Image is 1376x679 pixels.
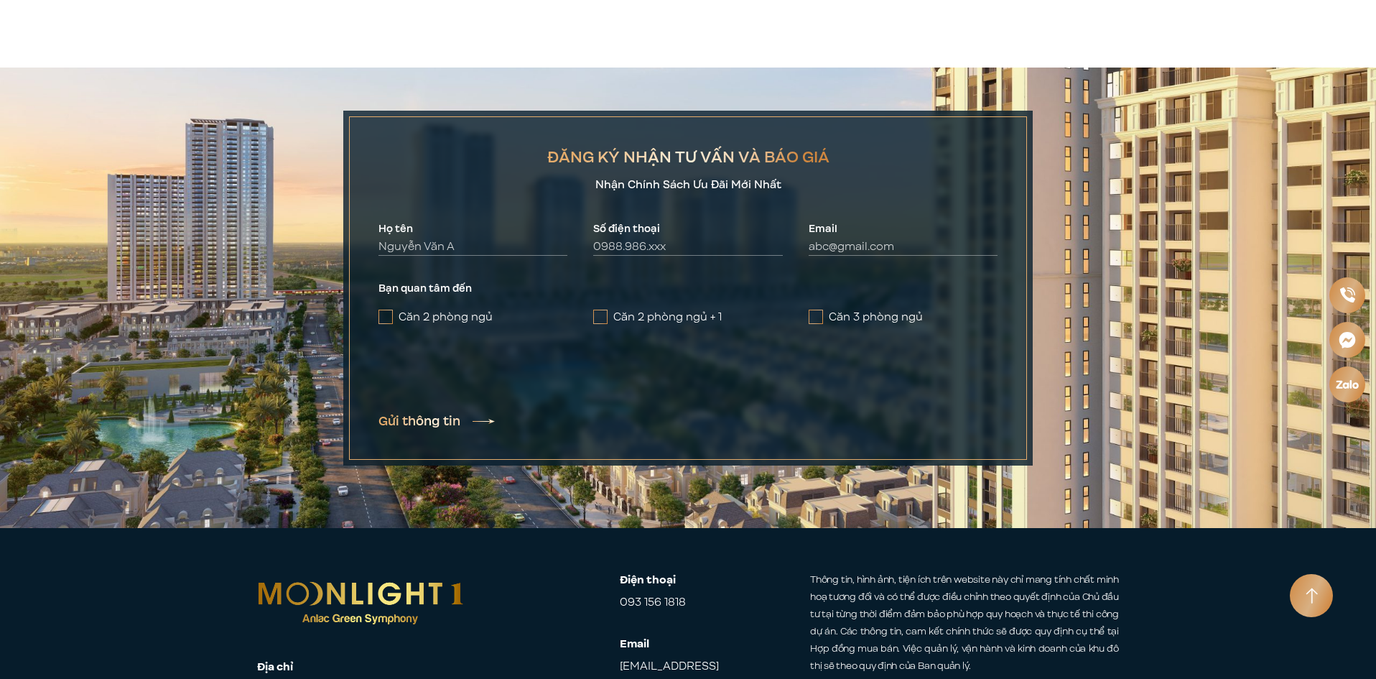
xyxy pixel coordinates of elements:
[228,553,492,653] img: Moonlight 1 – CĐT Anlac Group
[378,413,495,429] button: Gửi thông tin
[378,282,998,297] label: Bạn quan tâm đến
[1338,330,1357,348] img: Messenger icon
[620,635,756,652] strong: Email
[620,571,756,588] strong: Điện thoại
[547,146,829,169] h2: ĐĂNG KÝ NHẬN TƯ VẤN VÀ BÁO GIÁ
[257,658,566,675] strong: Địa chỉ
[810,571,1119,675] p: Thông tin, hình ảnh, tiện ích trên website này chỉ mang tính chất minh hoạ tương đối và có thể đư...
[593,222,782,237] label: Số điện thoại
[1335,379,1359,389] img: Zalo icon
[593,308,782,325] label: Căn 2 phòng ngủ + 1
[378,176,998,193] p: Nhận Chính Sách Ưu Đãi Mới Nhất
[809,222,998,237] label: Email
[378,237,567,256] input: Nguyễn Văn A
[378,348,597,405] iframe: reCAPTCHA
[378,222,567,237] label: Họ tên
[809,308,998,325] label: Căn 3 phòng ngủ
[378,308,567,325] label: Căn 2 phòng ngủ
[1306,588,1318,604] img: Arrow icon
[809,237,998,256] input: abc@gmail.com
[1339,287,1355,303] img: Phone icon
[593,237,782,256] input: 0988.986.xxx
[620,594,686,610] a: 093 156 1818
